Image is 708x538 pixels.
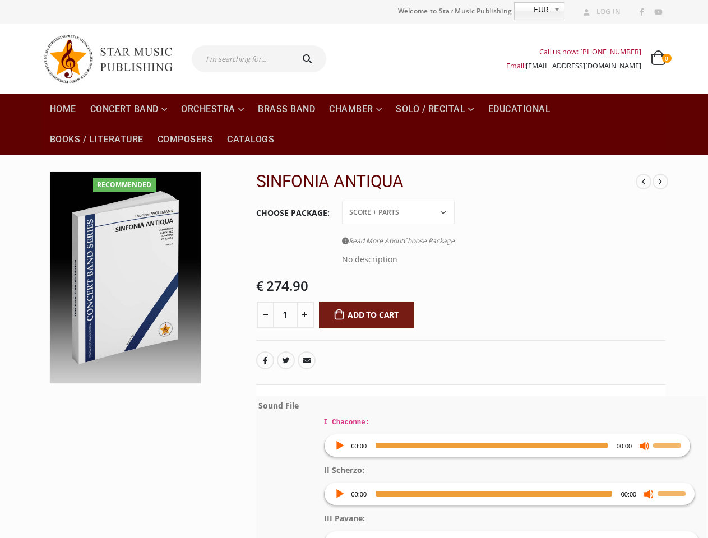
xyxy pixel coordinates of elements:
a: Solo / Recital [389,94,481,124]
a: Volume Slider [653,434,684,454]
button: Search [291,45,327,72]
div: Audio Player [324,483,696,505]
a: Twitter [277,351,295,369]
span: 0 [662,54,671,63]
span: Welcome to Star Music Publishing [398,3,512,20]
strong: III Pavane: [324,513,365,523]
div: Call us now: [PHONE_NUMBER] [506,45,641,59]
label: Choose Package [256,201,330,225]
a: [EMAIL_ADDRESS][DOMAIN_NAME] [526,61,641,71]
a: Educational [482,94,558,124]
a: Read More AboutChoose Package [342,234,455,248]
span: 00:00 [621,491,637,498]
span: 00:00 [617,443,632,449]
a: Facebook [635,5,649,20]
button: Play [334,440,345,451]
b: Sound File [258,400,299,411]
img: Star Music Publishing [43,29,183,89]
a: Log In [579,4,621,19]
span: Choose Package [403,236,455,245]
button: Add to cart [319,302,415,328]
div: No description [342,248,455,266]
span: € [256,276,264,295]
a: Books / Literature [43,124,150,155]
a: Email [298,351,316,369]
a: Catalogs [220,124,281,155]
a: Facebook [256,351,274,369]
a: Youtube [651,5,665,20]
a: Orchestra [174,94,251,124]
div: Recommended [93,178,156,192]
div: Email: [506,59,641,73]
div: Audio Player [324,435,691,457]
strong: II Scherzo: [324,465,365,475]
a: Brass Band [251,94,322,124]
img: SMP-10-0098 3D [50,172,201,383]
a: Concert Band [84,94,174,124]
span: Time Slider [376,443,608,448]
span: 00:00 [351,491,367,498]
span: EUR [515,3,549,16]
input: I'm searching for... [192,45,291,72]
button: + [297,302,314,328]
h2: SINFONIA ANTIQUA [256,171,636,192]
a: Composers [151,124,220,155]
button: Play [334,488,345,499]
strong: I Chaconne: [324,419,370,426]
button: - [257,302,274,328]
button: Mute [643,488,654,499]
a: Chamber [322,94,388,124]
span: Time Slider [376,491,612,497]
input: Product quantity [273,302,298,328]
bdi: 274.90 [256,276,308,295]
a: Home [43,94,83,124]
a: Volume Slider [658,483,689,503]
button: Mute [638,440,650,451]
span: 00:00 [351,443,367,449]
